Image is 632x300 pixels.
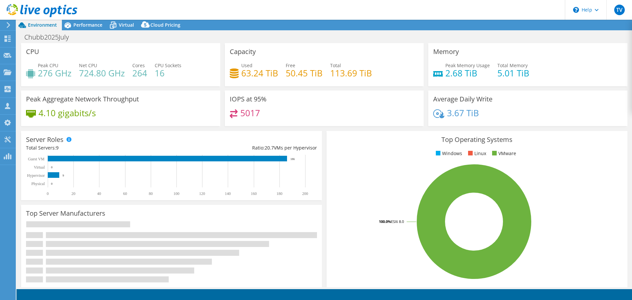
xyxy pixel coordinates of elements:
[614,5,625,15] span: TV
[119,22,134,28] span: Virtual
[38,62,58,68] span: Peak CPU
[251,191,257,196] text: 160
[73,22,102,28] span: Performance
[132,62,145,68] span: Cores
[225,191,231,196] text: 140
[230,48,256,55] h3: Capacity
[445,69,490,77] h4: 2.68 TiB
[150,22,180,28] span: Cloud Pricing
[466,150,486,157] li: Linux
[26,210,105,217] h3: Top Server Manufacturers
[28,22,57,28] span: Environment
[241,69,278,77] h4: 63.24 TiB
[276,191,282,196] text: 180
[132,69,147,77] h4: 264
[51,166,53,169] text: 0
[497,69,529,77] h4: 5.01 TiB
[199,191,205,196] text: 120
[241,62,252,68] span: Used
[265,145,274,151] span: 20.7
[433,48,459,55] h3: Memory
[379,219,391,224] tspan: 100.0%
[79,62,97,68] span: Net CPU
[286,69,323,77] h4: 50.45 TiB
[330,69,372,77] h4: 113.69 TiB
[286,62,295,68] span: Free
[51,182,53,185] text: 0
[331,136,622,143] h3: Top Operating Systems
[155,69,181,77] h4: 16
[433,95,492,103] h3: Average Daily Write
[230,95,267,103] h3: IOPS at 95%
[171,144,317,151] div: Ratio: VMs per Hypervisor
[26,48,39,55] h3: CPU
[97,191,101,196] text: 40
[155,62,181,68] span: CPU Sockets
[497,62,528,68] span: Total Memory
[123,191,127,196] text: 60
[26,95,139,103] h3: Peak Aggregate Network Throughput
[56,145,59,151] span: 9
[434,150,462,157] li: Windows
[21,34,79,41] h1: Chubb2025July
[573,7,579,13] svg: \n
[79,69,125,77] h4: 724.80 GHz
[330,62,341,68] span: Total
[290,157,295,161] text: 186
[31,181,45,186] text: Physical
[445,62,490,68] span: Peak Memory Usage
[39,109,96,117] h4: 4.10 gigabits/s
[27,173,45,178] text: Hypervisor
[38,69,71,77] h4: 276 GHz
[71,191,75,196] text: 20
[391,219,404,224] tspan: ESXi 8.0
[63,174,64,177] text: 9
[26,136,64,143] h3: Server Roles
[240,109,260,117] h4: 5017
[47,191,49,196] text: 0
[447,109,479,117] h4: 3.67 TiB
[490,150,516,157] li: VMware
[302,191,308,196] text: 200
[34,165,45,170] text: Virtual
[26,144,171,151] div: Total Servers:
[149,191,153,196] text: 80
[173,191,179,196] text: 100
[28,157,44,161] text: Guest VM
